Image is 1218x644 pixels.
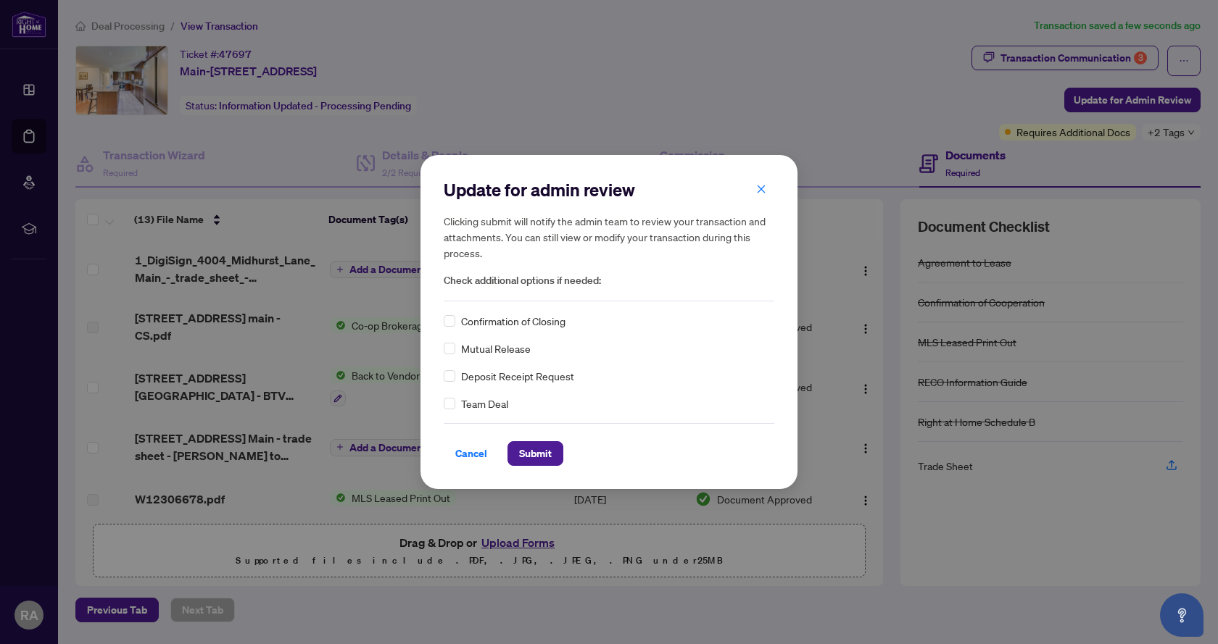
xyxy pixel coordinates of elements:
span: Check additional options if needed: [444,272,774,289]
span: Cancel [455,442,487,465]
span: Mutual Release [461,340,531,356]
button: Open asap [1160,593,1203,637]
span: Team Deal [461,396,508,411]
span: close [756,184,766,194]
span: Deposit Receipt Request [461,368,574,384]
h5: Clicking submit will notify the admin team to review your transaction and attachments. You can st... [444,213,774,261]
span: Submit [519,442,552,465]
button: Cancel [444,441,499,466]
span: Confirmation of Closing [461,313,565,329]
button: Submit [507,441,563,466]
h2: Update for admin review [444,178,774,201]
